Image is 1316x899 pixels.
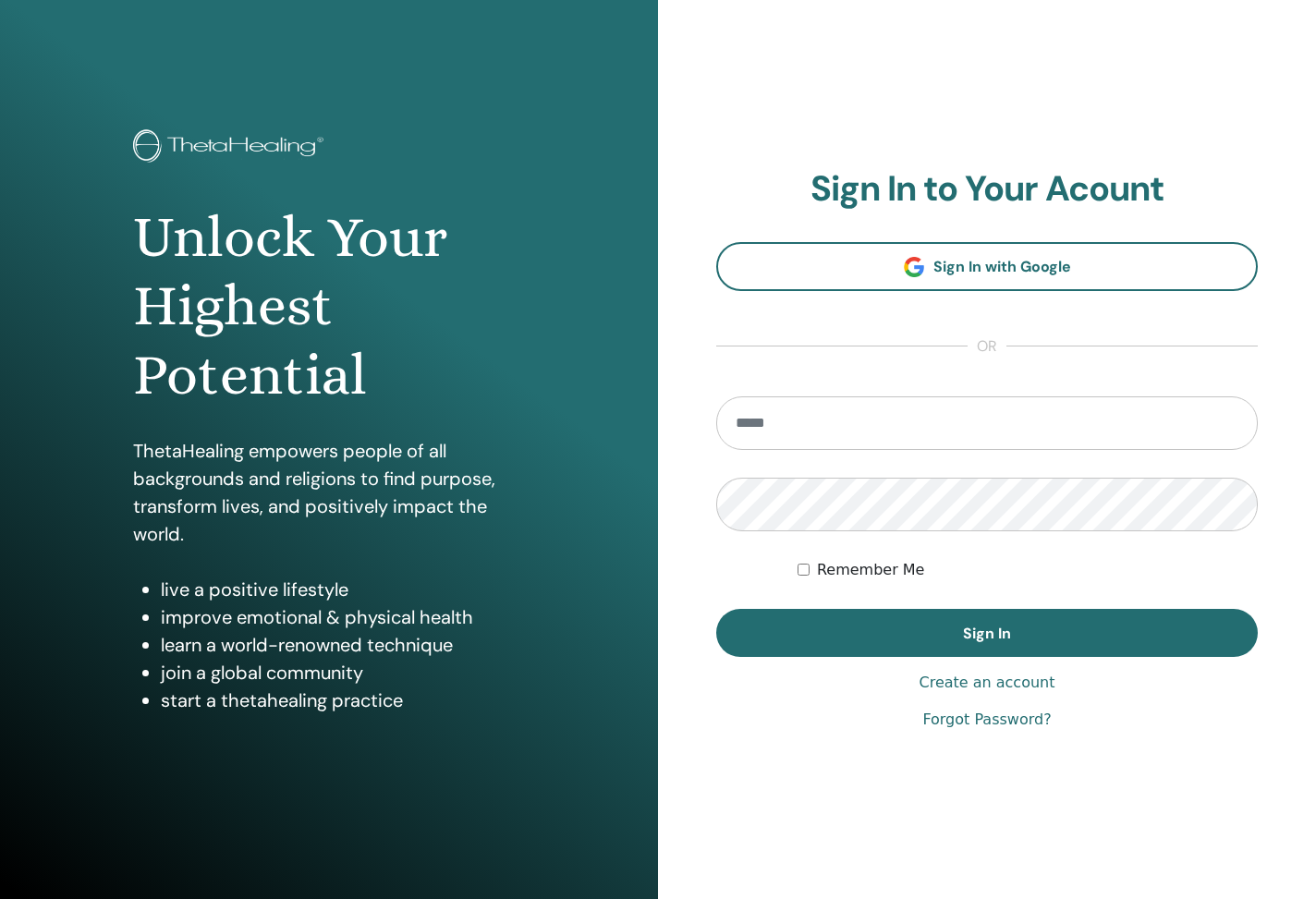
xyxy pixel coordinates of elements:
a: Forgot Password? [922,709,1051,731]
h2: Sign In to Your Acount [716,168,1258,211]
li: live a positive lifestyle [161,576,526,603]
span: or [968,335,1006,358]
a: Create an account [919,672,1054,694]
a: Sign In with Google [716,242,1258,291]
label: Remember Me [817,559,925,581]
h1: Unlock Your Highest Potential [133,203,526,409]
li: improve emotional & physical health [161,603,526,631]
span: Sign In [963,624,1011,643]
button: Sign In [716,609,1258,657]
li: learn a world-renowned technique [161,631,526,659]
li: join a global community [161,659,526,686]
span: Sign In with Google [933,257,1071,276]
div: Keep me authenticated indefinitely or until I manually logout [798,559,1258,581]
p: ThetaHealing empowers people of all backgrounds and religions to find purpose, transform lives, a... [133,437,526,548]
li: start a thetahealing practice [161,686,526,714]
